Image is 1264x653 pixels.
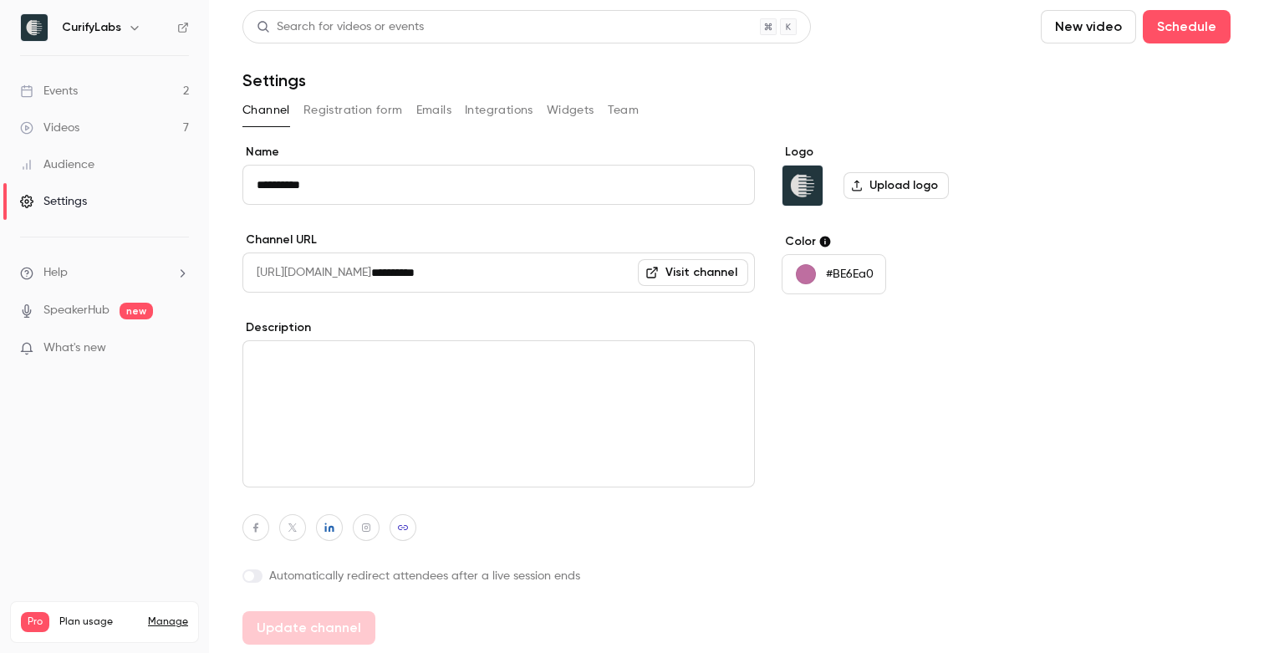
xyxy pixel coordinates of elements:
label: Channel URL [242,232,755,248]
button: Registration form [303,97,403,124]
span: What's new [43,339,106,357]
a: SpeakerHub [43,302,110,319]
section: Logo [782,144,1038,207]
div: Events [20,83,78,99]
button: Team [608,97,640,124]
label: Name [242,144,755,161]
a: Visit channel [638,259,748,286]
label: Logo [782,144,1038,161]
li: help-dropdown-opener [20,264,189,282]
button: #BE6Ea0 [782,254,886,294]
label: Description [242,319,755,336]
label: Automatically redirect attendees after a live session ends [242,568,755,584]
img: CurifyLabs [21,14,48,41]
h1: Settings [242,70,306,90]
span: Help [43,264,68,282]
button: Channel [242,97,290,124]
label: Color [782,233,1038,250]
button: Schedule [1143,10,1231,43]
span: [URL][DOMAIN_NAME] [242,253,371,293]
h6: CurifyLabs [62,19,121,36]
button: Integrations [465,97,533,124]
iframe: Noticeable Trigger [169,341,189,356]
div: Search for videos or events [257,18,424,36]
button: New video [1041,10,1136,43]
div: Videos [20,120,79,136]
div: Audience [20,156,94,173]
a: Manage [148,615,188,629]
label: Upload logo [844,172,949,199]
button: Widgets [547,97,594,124]
div: Settings [20,193,87,210]
span: Pro [21,612,49,632]
span: Plan usage [59,615,138,629]
img: CurifyLabs [782,166,823,206]
button: Emails [416,97,451,124]
span: new [120,303,153,319]
p: #BE6Ea0 [826,266,874,283]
